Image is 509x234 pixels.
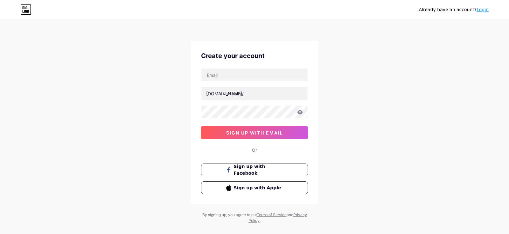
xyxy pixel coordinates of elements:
a: Terms of Service [257,212,287,217]
button: sign up with email [201,126,308,139]
span: Sign up with Facebook [234,163,283,177]
div: Create your account [201,51,308,61]
a: Login [477,7,489,12]
div: Or [252,147,257,153]
input: username [201,87,308,100]
input: Email [201,69,308,81]
span: Sign up with Apple [234,185,283,191]
button: Sign up with Apple [201,181,308,194]
div: Already have an account? [419,6,489,13]
button: Sign up with Facebook [201,164,308,176]
div: [DOMAIN_NAME]/ [206,90,244,97]
div: By signing up, you agree to our and . [200,212,309,223]
span: sign up with email [226,130,283,135]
